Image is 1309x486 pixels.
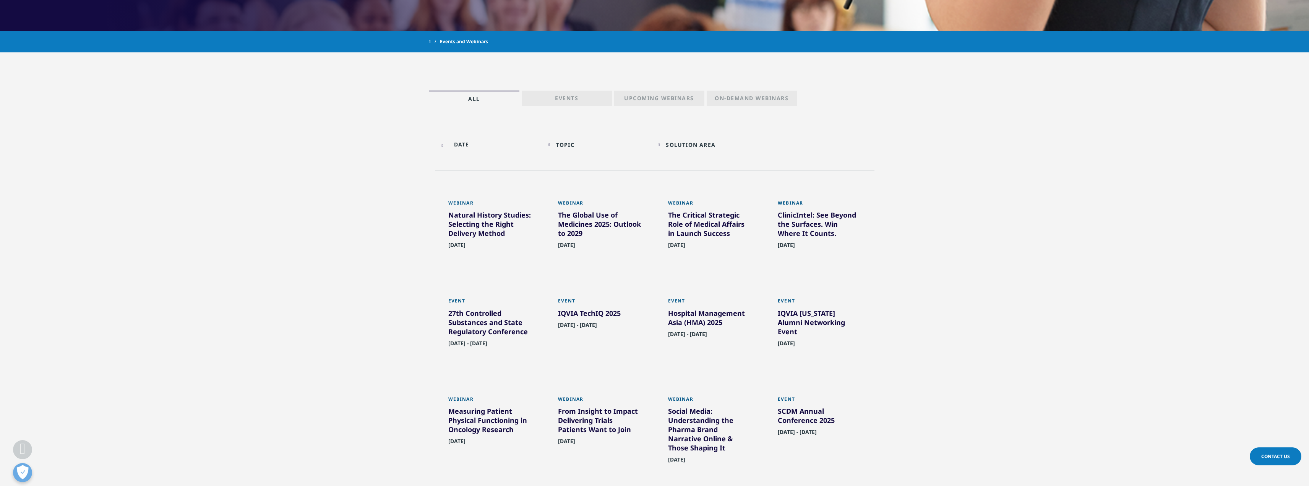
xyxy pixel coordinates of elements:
button: Open Preferences [13,463,32,482]
div: Hospital Management Asia (HMA) 2025 [668,309,751,330]
a: Webinar Measuring Patient Physical Functioning in Oncology Research [DATE] [448,396,532,463]
div: Event [448,298,532,308]
p: Events [555,94,578,105]
div: IQVIA [US_STATE] Alumni Networking Event [778,309,861,339]
a: Contact Us [1250,447,1301,465]
a: All [429,91,519,106]
div: Solution Area facet. [666,141,715,148]
div: Event [558,298,641,308]
a: Event SCDM Annual Conference 2025 [DATE] - [DATE] [778,396,861,453]
a: Events [522,91,612,106]
span: [DATE] [448,437,466,449]
div: Webinar [558,396,641,406]
span: [DATE] - [DATE] [448,340,487,351]
span: [DATE] [558,241,575,253]
a: Webinar Natural History Studies: Selecting the Right Delivery Method [DATE] [448,200,532,267]
span: [DATE] [778,340,795,351]
div: Social Media: Understanding the Pharma Brand Narrative Online & Those Shaping It [668,406,751,455]
span: [DATE] [778,241,795,253]
div: Event [778,396,861,406]
div: Webinar [448,200,532,210]
a: Webinar Social Media: Understanding the Pharma Brand Narrative Online & Those Shaping It [DATE] [668,396,751,481]
a: Webinar From Insight to Impact Delivering Trials Patients Want to Join [DATE] [558,396,641,463]
span: [DATE] [668,456,685,468]
div: Event [778,298,861,308]
a: Event IQVIA TechIQ 2025 [DATE] - [DATE] [558,298,641,346]
div: Natural History Studies: Selecting the Right Delivery Method [448,210,532,241]
a: Event 27th Controlled Substances and State Regulatory Conference [DATE] - [DATE] [448,298,532,364]
div: Measuring Patient Physical Functioning in Oncology Research [448,406,532,437]
div: Webinar [668,396,751,406]
div: The Global Use of Medicines 2025: Outlook to 2029 [558,210,641,241]
div: ClinicIntel: See Beyond the Surfaces. Win Where It Counts. [778,210,861,241]
div: Webinar [668,200,751,210]
a: Webinar The Global Use of Medicines 2025: Outlook to 2029 [DATE] [558,200,641,267]
div: 27th Controlled Substances and State Regulatory Conference [448,309,532,339]
div: Webinar [778,200,861,210]
span: [DATE] - [DATE] [668,330,707,342]
a: Webinar ClinicIntel: See Beyond the Surfaces. Win Where It Counts. [DATE] [778,200,861,267]
span: [DATE] - [DATE] [558,321,597,333]
input: DATE [439,136,541,153]
span: [DATE] [448,241,466,253]
div: From Insight to Impact Delivering Trials Patients Want to Join [558,406,641,437]
div: Webinar [558,200,641,210]
a: On-Demand Webinars [707,91,797,106]
a: Event Hospital Management Asia (HMA) 2025 [DATE] - [DATE] [668,298,751,355]
p: Upcoming Webinars [624,94,694,105]
span: Contact Us [1261,453,1290,460]
a: Webinar The Critical Strategic Role of Medical Affairs in Launch Success [DATE] [668,200,751,267]
div: SCDM Annual Conference 2025 [778,406,861,428]
span: [DATE] [668,241,685,253]
div: IQVIA TechIQ 2025 [558,309,641,321]
a: Upcoming Webinars [614,91,704,106]
div: Webinar [448,396,532,406]
a: Event IQVIA [US_STATE] Alumni Networking Event [DATE] [778,298,861,364]
div: The Critical Strategic Role of Medical Affairs in Launch Success [668,210,751,241]
p: All [468,95,480,106]
span: [DATE] - [DATE] [778,428,817,440]
p: On-Demand Webinars [715,94,788,105]
span: [DATE] [558,437,575,449]
div: Event [668,298,751,308]
span: Events and Webinars [440,35,488,49]
div: Topic facet. [556,141,574,148]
